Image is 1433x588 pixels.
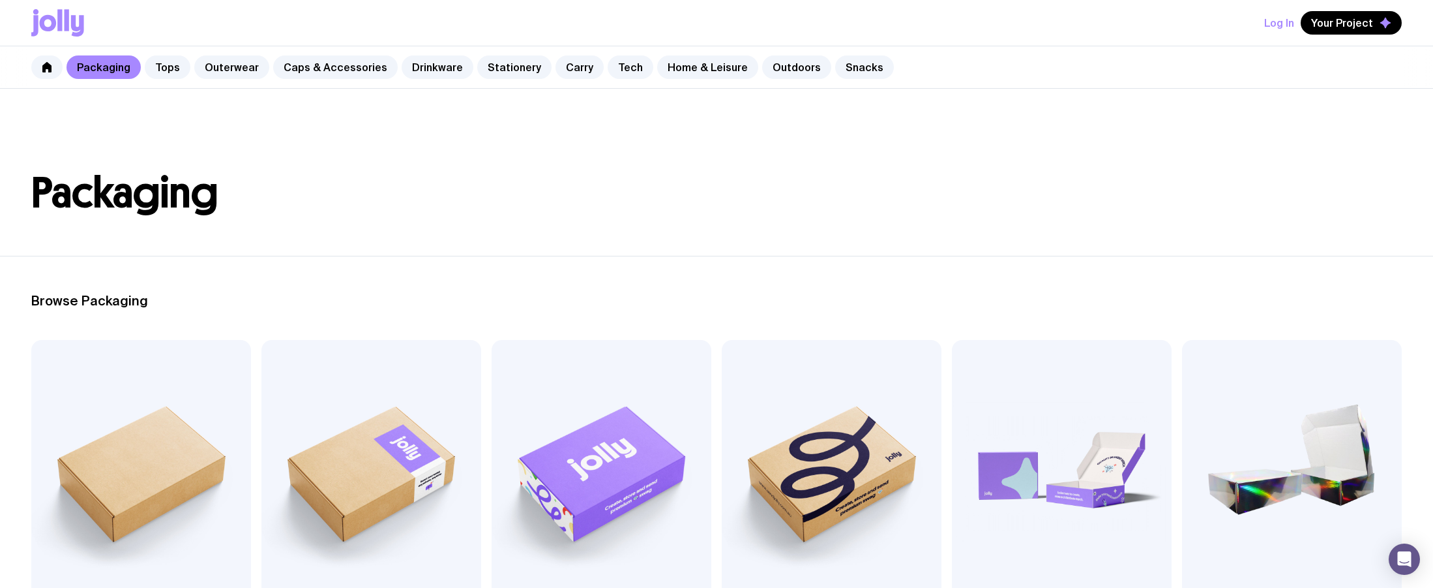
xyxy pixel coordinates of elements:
[1301,11,1402,35] button: Your Project
[31,293,1402,309] h2: Browse Packaging
[1311,16,1373,29] span: Your Project
[1264,11,1294,35] button: Log In
[762,55,831,79] a: Outdoors
[31,172,1402,214] h1: Packaging
[608,55,653,79] a: Tech
[555,55,604,79] a: Carry
[145,55,190,79] a: Tops
[835,55,894,79] a: Snacks
[477,55,552,79] a: Stationery
[657,55,758,79] a: Home & Leisure
[273,55,398,79] a: Caps & Accessories
[402,55,473,79] a: Drinkware
[194,55,269,79] a: Outerwear
[66,55,141,79] a: Packaging
[1389,544,1420,575] div: Open Intercom Messenger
